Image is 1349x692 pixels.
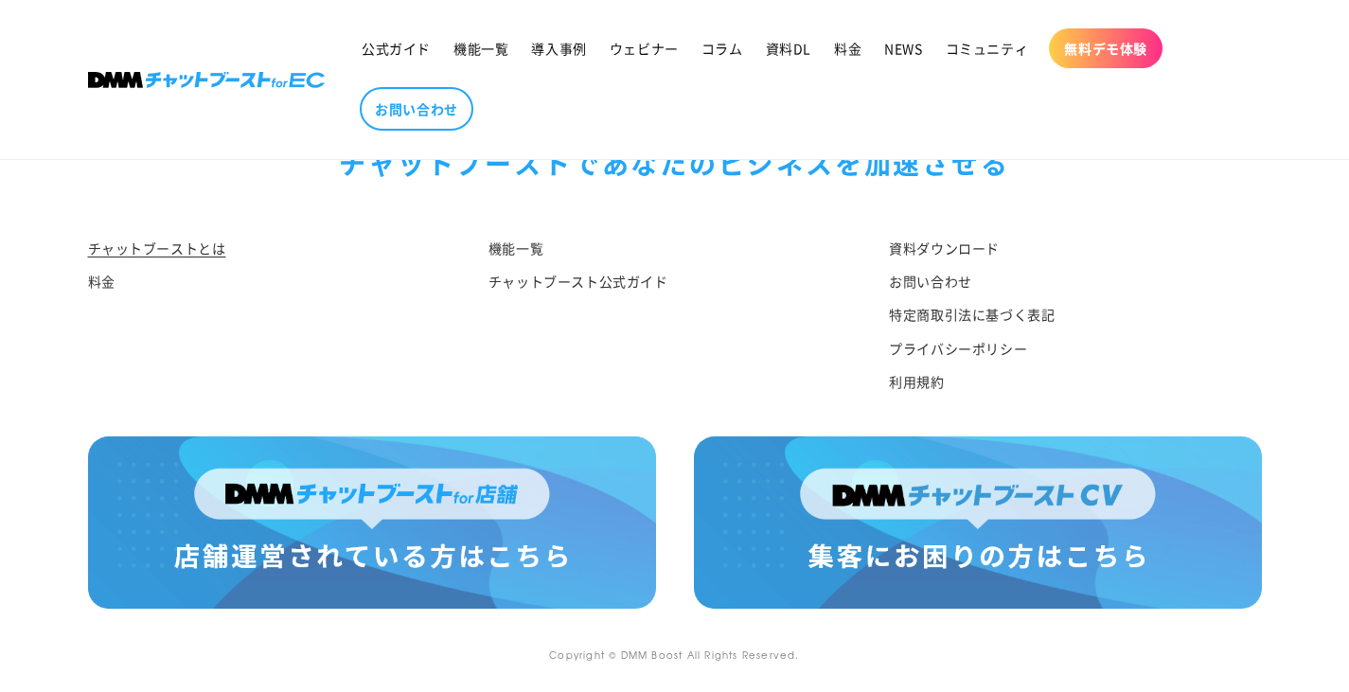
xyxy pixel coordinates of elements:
a: 導入事例 [520,28,597,68]
a: 資料DL [754,28,823,68]
span: 機能一覧 [453,40,508,57]
a: 特定商取引法に基づく表記 [889,298,1055,331]
a: コラム [690,28,754,68]
a: 無料デモ体験 [1049,28,1163,68]
span: 公式ガイド [362,40,431,57]
span: お問い合わせ [375,100,458,117]
small: Copyright © DMM Boost All Rights Reserved. [549,648,799,662]
a: 機能一覧 [488,237,543,265]
a: 機能一覧 [442,28,520,68]
a: お問い合わせ [360,87,473,131]
span: 無料デモ体験 [1064,40,1147,57]
a: チャットブースト公式ガイド [488,265,668,298]
span: コラム [701,40,743,57]
a: チャットブーストとは [88,237,226,265]
span: 導入事例 [531,40,586,57]
div: チャットブーストで あなたのビジネスを加速させる [88,139,1262,186]
span: コミュニティ [946,40,1029,57]
img: 集客にお困りの方はこちら [694,436,1262,609]
a: 公式ガイド [350,28,442,68]
a: NEWS [873,28,933,68]
a: 料金 [88,265,115,298]
a: 利用規約 [889,365,944,399]
a: お問い合わせ [889,265,972,298]
a: ウェビナー [598,28,690,68]
a: コミュニティ [934,28,1040,68]
a: プライバシーポリシー [889,332,1027,365]
a: 料金 [823,28,873,68]
a: 資料ダウンロード [889,237,1000,265]
img: 株式会社DMM Boost [88,72,325,88]
img: 店舗運営されている方はこちら [88,436,656,609]
span: ウェビナー [610,40,679,57]
span: NEWS [884,40,922,57]
span: 資料DL [766,40,811,57]
span: 料金 [834,40,861,57]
